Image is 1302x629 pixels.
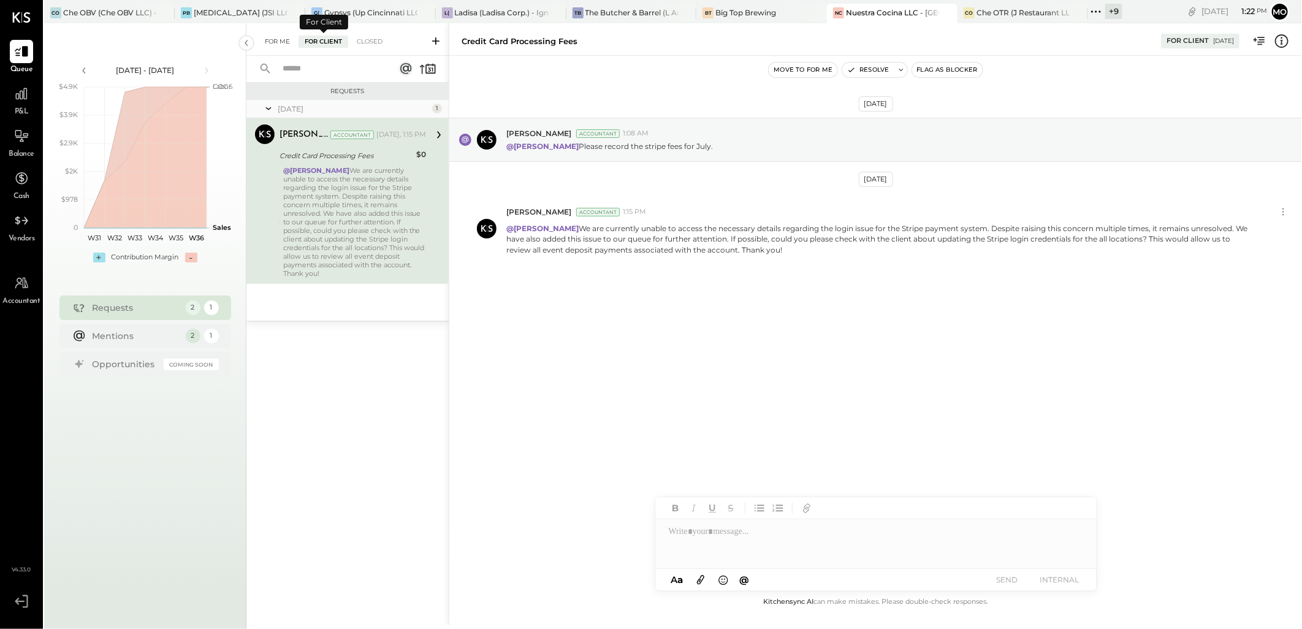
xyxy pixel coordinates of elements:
[715,7,776,18] div: Big Top Brewing
[87,234,101,242] text: W31
[63,7,156,18] div: Che OBV (Che OBV LLC) - Ignite
[623,129,649,139] span: 1:08 AM
[723,500,739,516] button: Strikethrough
[93,65,197,75] div: [DATE] - [DATE]
[50,7,61,18] div: CO
[842,63,894,77] button: Resolve
[506,207,571,217] span: [PERSON_NAME]
[278,104,429,114] div: [DATE]
[186,300,200,315] div: 2
[59,110,78,119] text: $3.9K
[300,15,348,29] div: For Client
[204,329,219,343] div: 1
[1035,571,1084,588] button: INTERNAL
[93,330,180,342] div: Mentions
[283,166,426,278] div: We are currently unable to access the necessary details regarding the login issue for the Stripe ...
[1167,36,1209,46] div: For Client
[736,572,753,587] button: @
[280,129,328,141] div: [PERSON_NAME]
[573,7,584,18] div: TB
[686,500,702,516] button: Italic
[194,7,287,18] div: [MEDICAL_DATA] (JSI LLC) - Ignite
[455,7,548,18] div: Ladisa (Ladisa Corp.) - Ignite
[213,223,231,232] text: Sales
[213,82,231,91] text: Labor
[188,234,204,242] text: W36
[1,209,42,245] a: Vendors
[1213,37,1234,45] div: [DATE]
[65,167,78,175] text: $2K
[739,574,749,585] span: @
[10,64,33,75] span: Queue
[148,234,164,242] text: W34
[59,139,78,147] text: $2.9K
[128,234,142,242] text: W33
[181,7,192,18] div: PB
[964,7,975,18] div: CO
[859,172,893,187] div: [DATE]
[576,208,620,216] div: Accountant
[324,7,417,18] div: Gypsys (Up Cincinnati LLC) - Ignite
[462,36,577,47] div: Credit Card Processing Fees
[1186,5,1198,18] div: copy link
[506,128,571,139] span: [PERSON_NAME]
[442,7,453,18] div: L(
[93,253,105,262] div: +
[704,500,720,516] button: Underline
[677,574,683,585] span: a
[112,253,179,262] div: Contribution Margin
[1201,6,1267,17] div: [DATE]
[3,296,40,307] span: Accountant
[13,191,29,202] span: Cash
[976,7,1070,18] div: Che OTR (J Restaurant LLC) - Ignite
[9,234,35,245] span: Vendors
[506,223,1253,254] p: We are currently unable to access the necessary details regarding the login issue for the Stripe ...
[93,358,158,370] div: Opportunities
[283,166,349,175] strong: @[PERSON_NAME]
[1105,4,1122,19] div: + 9
[1,82,42,118] a: P&L
[253,87,443,96] div: Requests
[204,300,219,315] div: 1
[752,500,767,516] button: Unordered List
[164,359,219,370] div: Coming Soon
[769,63,837,77] button: Move to for me
[983,571,1032,588] button: SEND
[15,107,29,118] span: P&L
[376,130,426,140] div: [DATE], 1:15 PM
[1,124,42,160] a: Balance
[1270,2,1290,21] button: Mo
[9,149,34,160] span: Balance
[859,96,893,112] div: [DATE]
[1,167,42,202] a: Cash
[59,82,78,91] text: $4.9K
[351,36,389,48] div: Closed
[702,7,714,18] div: BT
[330,131,374,139] div: Accountant
[280,150,413,162] div: Credit Card Processing Fees
[770,500,786,516] button: Ordered List
[432,104,442,113] div: 1
[668,573,687,587] button: Aa
[506,141,713,151] p: Please record the stripe fees for July.
[107,234,122,242] text: W32
[186,329,200,343] div: 2
[259,36,296,48] div: For Me
[1,40,42,75] a: Queue
[585,7,679,18] div: The Butcher & Barrel (L Argento LLC) - [GEOGRAPHIC_DATA]
[576,129,620,138] div: Accountant
[93,302,180,314] div: Requests
[299,36,348,48] div: For Client
[506,142,579,151] strong: @[PERSON_NAME]
[74,223,78,232] text: 0
[668,500,683,516] button: Bold
[912,63,983,77] button: Flag as Blocker
[506,224,579,233] strong: @[PERSON_NAME]
[623,207,646,217] span: 1:15 PM
[846,7,939,18] div: Nuestra Cocina LLC - [GEOGRAPHIC_DATA]
[61,195,78,204] text: $978
[185,253,197,262] div: -
[311,7,322,18] div: G(
[416,148,426,161] div: $0
[1,272,42,307] a: Accountant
